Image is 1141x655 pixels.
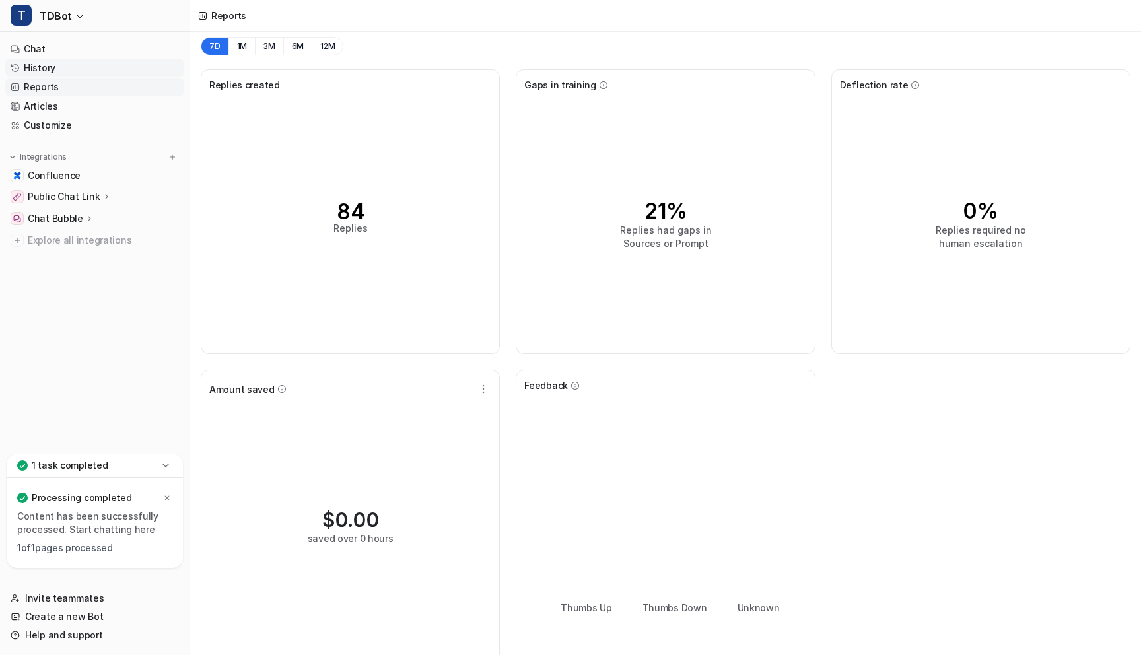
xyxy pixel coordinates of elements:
[28,212,83,225] p: Chat Bubble
[32,459,108,472] p: 1 task completed
[13,193,21,201] img: Public Chat Link
[32,491,131,504] p: Processing completed
[28,169,81,182] span: Confluence
[619,224,711,236] tspan: Replies had gaps in
[5,166,184,185] a: ConfluenceConfluence
[333,223,368,234] tspan: Replies
[5,589,184,607] a: Invite teammates
[5,151,71,164] button: Integrations
[5,116,184,135] a: Customize
[255,37,283,55] button: 3M
[13,172,21,180] img: Confluence
[963,198,998,224] tspan: 0%
[308,532,394,545] div: saved over 0 hours
[11,234,24,247] img: explore all integrations
[728,601,780,615] li: Unknown
[524,78,596,92] span: Gaps in training
[168,153,177,162] img: menu_add.svg
[5,231,184,250] a: Explore all integrations
[936,224,1026,236] tspan: Replies required no
[201,37,228,55] button: 7D
[840,78,909,92] span: Deflection rate
[209,78,280,92] span: Replies created
[40,7,72,25] span: TDBot
[5,59,184,77] a: History
[312,37,343,55] button: 12M
[322,508,379,532] div: $
[209,382,275,396] span: Amount saved
[13,215,21,223] img: Chat Bubble
[5,40,184,58] a: Chat
[623,238,708,249] tspan: Sources or Prompt
[336,199,364,224] tspan: 84
[644,198,687,224] tspan: 21%
[69,524,155,535] a: Start chatting here
[551,601,611,615] li: Thumbs Up
[28,190,100,203] p: Public Chat Link
[5,607,184,626] a: Create a new Bot
[5,97,184,116] a: Articles
[11,5,32,26] span: T
[5,626,184,644] a: Help and support
[17,541,172,555] p: 1 of 1 pages processed
[28,230,179,251] span: Explore all integrations
[5,78,184,96] a: Reports
[8,153,17,162] img: expand menu
[283,37,312,55] button: 6M
[524,378,568,392] span: Feedback
[939,238,1023,249] tspan: human escalation
[633,601,707,615] li: Thumbs Down
[17,510,172,536] p: Content has been successfully processed.
[20,152,67,162] p: Integrations
[211,9,246,22] div: Reports
[335,508,379,532] span: 0.00
[228,37,256,55] button: 1M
